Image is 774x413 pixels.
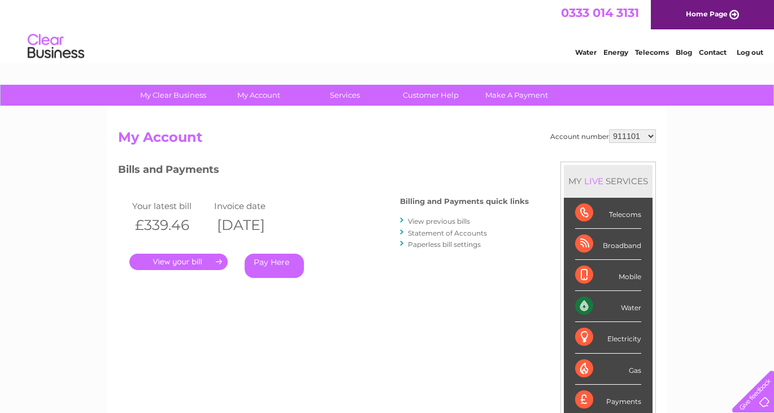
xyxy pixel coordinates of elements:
a: Energy [603,48,628,56]
div: Broadband [575,229,641,260]
div: Telecoms [575,198,641,229]
th: [DATE] [211,214,293,237]
div: Water [575,291,641,322]
a: . [129,254,228,270]
div: Clear Business is a trading name of Verastar Limited (registered in [GEOGRAPHIC_DATA] No. 3667643... [121,6,655,55]
a: Telecoms [635,48,669,56]
a: Statement of Accounts [408,229,487,237]
a: 0333 014 3131 [561,6,639,20]
div: Account number [550,129,656,143]
a: Blog [676,48,692,56]
h3: Bills and Payments [118,162,529,181]
a: Make A Payment [470,85,563,106]
div: Mobile [575,260,641,291]
a: Pay Here [245,254,304,278]
a: View previous bills [408,217,470,225]
h4: Billing and Payments quick links [400,197,529,206]
a: Services [298,85,392,106]
a: My Clear Business [127,85,220,106]
a: My Account [212,85,306,106]
div: Gas [575,354,641,385]
div: Electricity [575,322,641,353]
th: £339.46 [129,214,211,237]
div: LIVE [582,176,606,186]
img: logo.png [27,29,85,64]
a: Customer Help [384,85,477,106]
a: Paperless bill settings [408,240,481,249]
a: Log out [737,48,763,56]
div: MY SERVICES [564,165,653,197]
h2: My Account [118,129,656,151]
a: Water [575,48,597,56]
td: Your latest bill [129,198,211,214]
a: Contact [699,48,727,56]
td: Invoice date [211,198,293,214]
